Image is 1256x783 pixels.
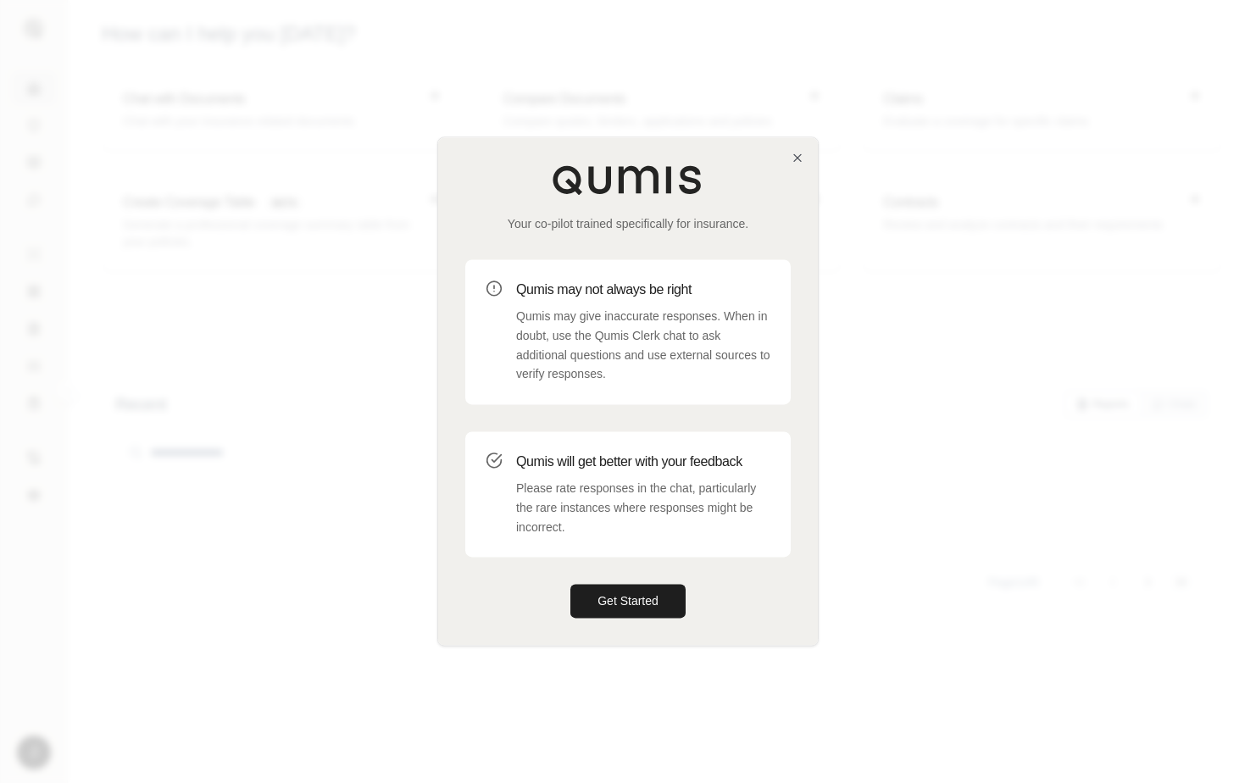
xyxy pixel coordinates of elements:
[516,479,770,536] p: Please rate responses in the chat, particularly the rare instances where responses might be incor...
[516,280,770,300] h3: Qumis may not always be right
[465,215,791,232] p: Your co-pilot trained specifically for insurance.
[552,164,704,195] img: Qumis Logo
[570,585,686,619] button: Get Started
[516,307,770,384] p: Qumis may give inaccurate responses. When in doubt, use the Qumis Clerk chat to ask additional qu...
[516,452,770,472] h3: Qumis will get better with your feedback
